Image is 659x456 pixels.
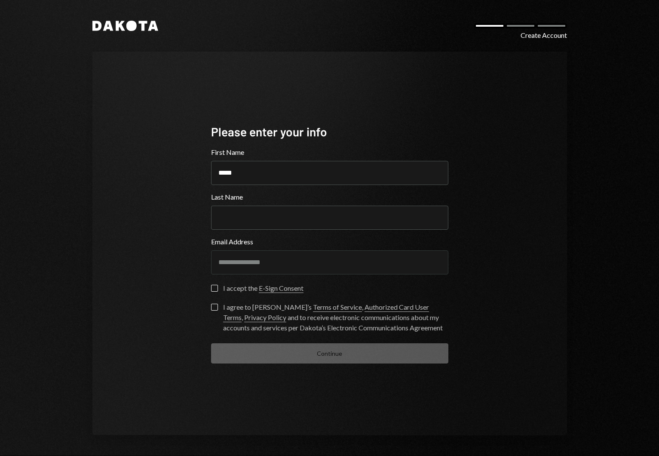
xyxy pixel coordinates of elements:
[521,30,567,40] div: Create Account
[211,237,448,247] label: Email Address
[211,147,448,157] label: First Name
[313,303,362,312] a: Terms of Service
[211,123,448,140] div: Please enter your info
[211,285,218,292] button: I accept the E-Sign Consent
[211,192,448,202] label: Last Name
[223,283,303,293] div: I accept the
[211,304,218,311] button: I agree to [PERSON_NAME]’s Terms of Service, Authorized Card User Terms, Privacy Policy and to re...
[223,302,448,333] div: I agree to [PERSON_NAME]’s , , and to receive electronic communications about my accounts and ser...
[259,284,303,293] a: E-Sign Consent
[223,303,429,322] a: Authorized Card User Terms
[244,313,286,322] a: Privacy Policy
